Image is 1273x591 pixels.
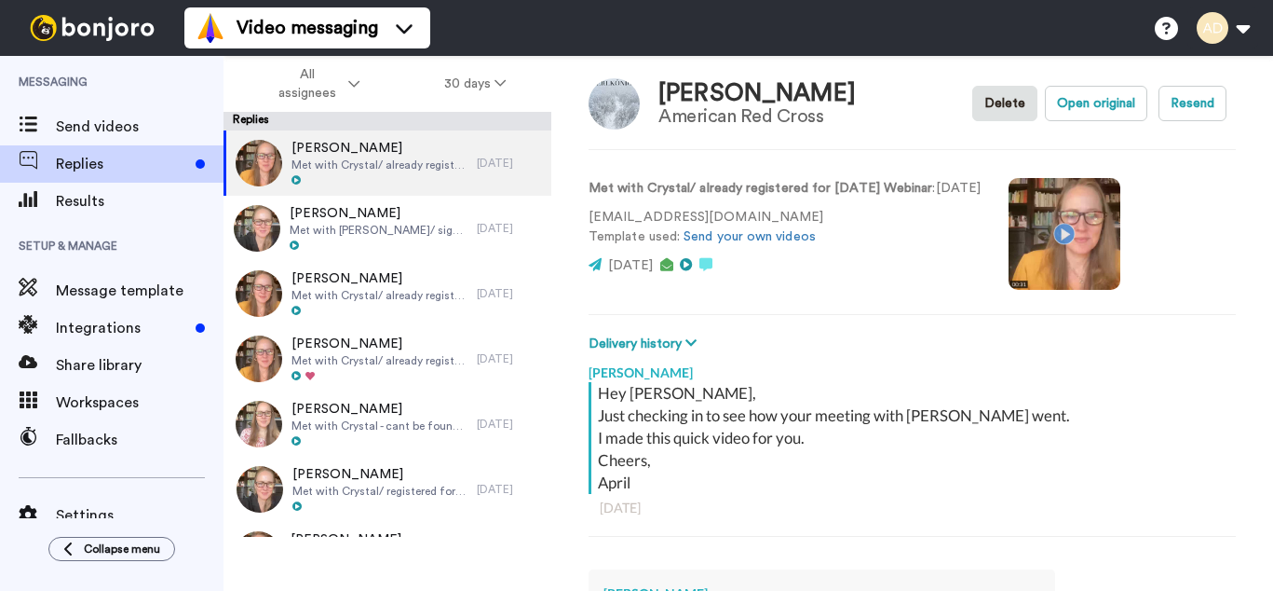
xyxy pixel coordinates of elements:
img: cf1bc5f9-3e8d-4694-9525-4fbb73663f98-thumb.jpg [234,205,280,252]
div: [DATE] [477,482,542,497]
img: 2164ddb7-8259-465c-884b-97af7467bee0-thumb.jpg [235,531,281,578]
button: Collapse menu [48,537,175,561]
span: [PERSON_NAME] [291,400,467,419]
button: Open original [1045,86,1147,121]
button: Delete [972,86,1037,121]
a: [PERSON_NAME]Met with Crystal/ registered for [DATE] Webinar[DATE] [223,457,551,522]
span: Share library [56,354,223,377]
span: Message template [56,280,223,302]
div: [PERSON_NAME] [658,80,856,107]
p: : [DATE] [589,179,981,199]
div: [DATE] [477,286,542,301]
span: Results [56,190,223,213]
a: [PERSON_NAME]Met with Crystal - cant be found in [GEOGRAPHIC_DATA][DATE] [223,392,551,457]
img: 7e099a5a-25e9-441e-a92e-e0123456c556-thumb.jpg [236,336,282,382]
span: Replies [56,153,188,175]
img: 4906ba86-48a5-4839-93f5-c24bf781884b-thumb.jpg [237,466,283,513]
img: 2b075317-55ad-46d1-9379-ca5b65cd2658-thumb.jpg [236,270,282,317]
span: Video messaging [237,15,378,41]
img: vm-color.svg [196,13,225,43]
span: [PERSON_NAME] [290,204,467,223]
a: [PERSON_NAME]Met with Crystal/ already registered for [DATE] Webinar and [DATE] Webinar[DATE] [223,522,551,587]
span: Integrations [56,317,188,339]
span: Settings [56,504,223,527]
span: Fallbacks [56,429,223,451]
span: Met with Crystal/ already registered for [DATE] Webinar [291,158,467,172]
a: [PERSON_NAME]Met with Crystal/ already registered for [DATE] Webinar[DATE] [223,131,551,196]
img: a67efd57-d089-405e-a3fe-0a8b6080ea78-thumb.jpg [236,401,282,447]
span: [PERSON_NAME] [291,335,467,353]
button: All assignees [227,58,402,110]
span: Met with Crystal/ already registered for [DATE] Webinar [291,353,467,368]
a: Send your own videos [684,230,816,243]
img: ecf8a334-6e19-40a6-bab3-371c8b42fb08-thumb.jpg [236,140,282,186]
span: [PERSON_NAME] [291,530,467,549]
a: [PERSON_NAME]Met with Crystal/ already registered for [DATE] Webinar[DATE] [223,326,551,392]
span: Send videos [56,116,223,138]
p: [EMAIL_ADDRESS][DOMAIN_NAME] Template used: [589,208,981,247]
div: [DATE] [477,156,542,171]
button: Delivery history [589,334,702,354]
div: [DATE] [477,417,542,432]
img: Image of Kathrin Auzinger-Hotzel [589,78,640,130]
button: 30 days [402,67,548,101]
div: [DATE] [477,351,542,366]
span: [PERSON_NAME] [291,139,467,158]
span: Workspaces [56,392,223,414]
span: [PERSON_NAME] [291,269,467,288]
button: Resend [1158,86,1226,121]
div: Hey [PERSON_NAME], Just checking in to see how your meeting with [PERSON_NAME] went. I made this ... [598,382,1231,494]
strong: Met with Crystal/ already registered for [DATE] Webinar [589,182,932,195]
div: [DATE] [600,499,1225,517]
span: Met with [PERSON_NAME]/ signed [DATE] Webinar She also registered for past events - [DATE] webina... [290,223,467,238]
a: [PERSON_NAME]Met with Crystal/ already registered for [DATE] Webinar[DATE] [223,261,551,326]
span: [PERSON_NAME] [292,465,467,484]
img: bj-logo-header-white.svg [22,15,162,41]
div: [PERSON_NAME] [589,354,1236,382]
span: Met with Crystal/ already registered for [DATE] Webinar [291,288,467,303]
div: Replies [223,112,551,131]
div: [DATE] [477,221,542,236]
a: [PERSON_NAME]Met with [PERSON_NAME]/ signed [DATE] Webinar She also registered for past events - ... [223,196,551,261]
span: All assignees [269,65,345,103]
span: Met with Crystal - cant be found in [GEOGRAPHIC_DATA] [291,419,467,433]
span: Met with Crystal/ registered for [DATE] Webinar [292,484,467,499]
span: [DATE] [608,259,653,272]
span: Collapse menu [84,542,160,557]
div: American Red Cross [658,106,856,127]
